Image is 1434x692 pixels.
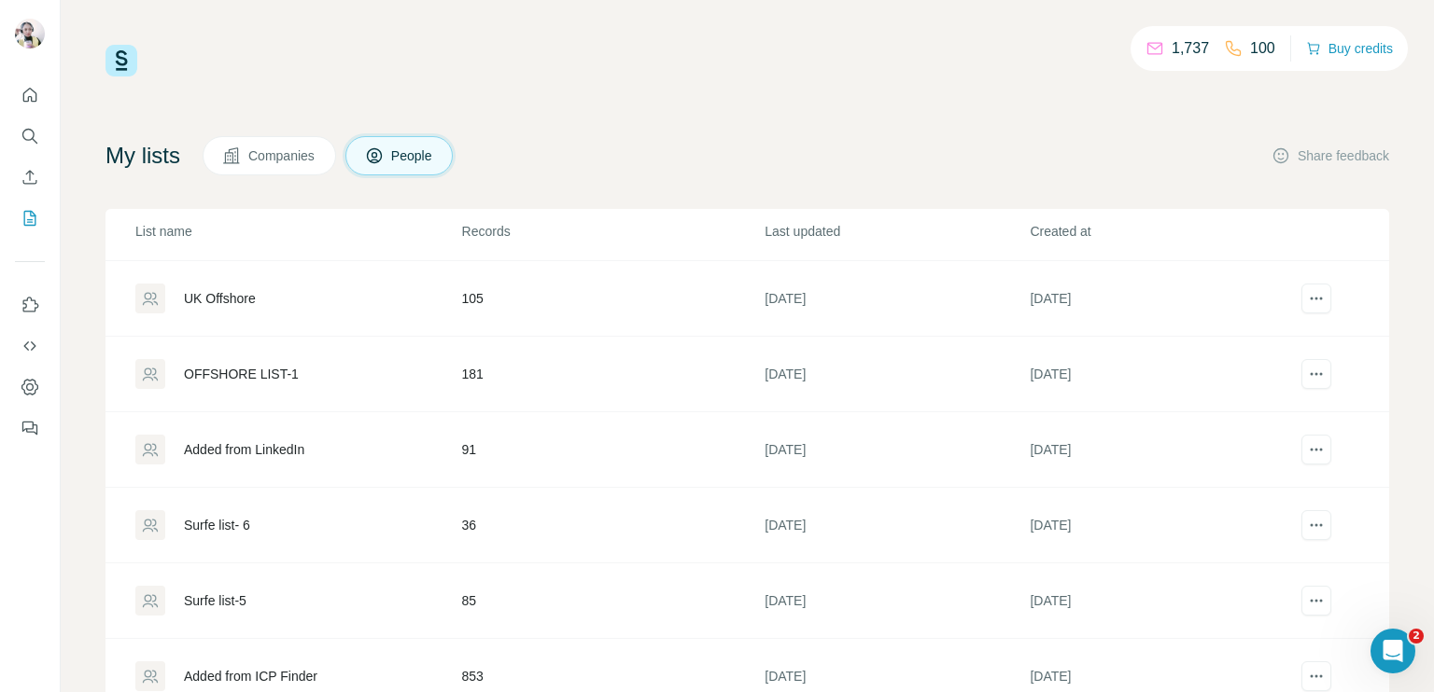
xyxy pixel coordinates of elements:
div: Surfe list- 6 [184,516,250,534]
img: Surfe Logo [105,45,137,76]
div: UK Offshore [184,289,256,308]
td: 36 [461,488,765,563]
td: [DATE] [764,488,1029,563]
td: [DATE] [1029,563,1294,639]
iframe: Intercom live chat [1371,629,1415,673]
button: Enrich CSV [15,160,45,194]
td: [DATE] [1029,261,1294,337]
span: 2 [1409,629,1424,644]
div: OFFSHORE LIST-1 [184,365,299,383]
p: 1,737 [1172,37,1209,60]
img: Avatar [15,19,45,48]
td: [DATE] [1029,488,1294,563]
button: actions [1301,661,1331,691]
td: [DATE] [764,412,1029,488]
td: [DATE] [764,563,1029,639]
p: Records [462,222,764,241]
button: Quick start [15,78,45,112]
p: Last updated [765,222,1028,241]
button: Buy credits [1306,35,1393,62]
td: 105 [461,261,765,337]
span: People [391,146,434,165]
button: Feedback [15,411,45,445]
button: actions [1301,435,1331,464]
span: Companies [248,146,316,165]
td: 85 [461,563,765,639]
button: Dashboard [15,370,45,404]
button: Search [15,119,45,153]
h4: My lists [105,141,180,171]
p: Created at [1030,222,1293,241]
button: actions [1301,359,1331,389]
button: actions [1301,510,1331,540]
p: 100 [1250,37,1275,60]
button: actions [1301,586,1331,616]
td: [DATE] [764,261,1029,337]
td: [DATE] [1029,412,1294,488]
div: Added from ICP Finder [184,667,317,685]
p: List name [135,222,460,241]
button: actions [1301,284,1331,313]
td: [DATE] [764,337,1029,412]
button: Use Surfe API [15,329,45,363]
td: 91 [461,412,765,488]
button: My lists [15,201,45,235]
div: Added from LinkedIn [184,440,304,459]
button: Use Surfe on LinkedIn [15,288,45,322]
div: Surfe list-5 [184,591,246,610]
td: 181 [461,337,765,412]
button: Share feedback [1272,146,1389,165]
td: [DATE] [1029,337,1294,412]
